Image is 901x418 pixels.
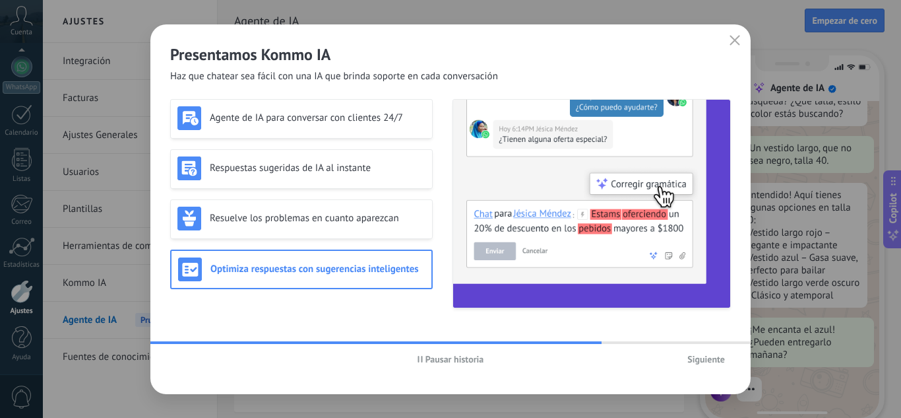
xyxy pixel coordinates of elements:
h3: Optimiza respuestas con sugerencias inteligentes [210,263,425,275]
h3: Respuestas sugeridas de IA al instante [210,162,425,174]
span: Siguiente [687,355,725,364]
h2: Presentamos Kommo IA [170,44,731,65]
h3: Agente de IA para conversar con clientes 24/7 [210,112,425,124]
h3: Resuelve los problemas en cuanto aparezcan [210,212,425,225]
button: Pausar historia [412,349,490,369]
span: Pausar historia [425,355,484,364]
button: Siguiente [681,349,731,369]
span: Haz que chatear sea fácil con una IA que brinda soporte en cada conversación [170,70,498,83]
